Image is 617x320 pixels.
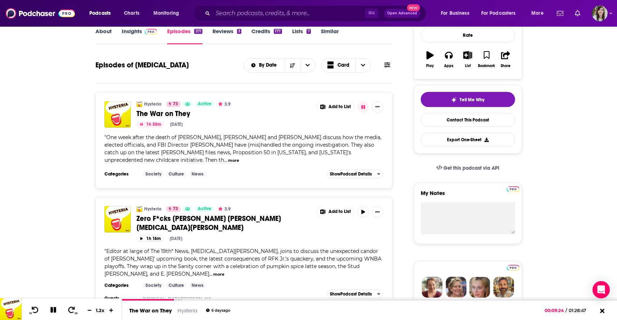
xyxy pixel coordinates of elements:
span: 73 [173,101,178,108]
button: 1h 30m [137,121,164,128]
span: " [104,134,381,163]
a: About [95,28,112,44]
span: Show Podcast Details [330,292,372,297]
h3: Categories [104,171,137,177]
a: Similar [321,28,339,44]
div: Apps [444,64,453,68]
div: 7 [307,29,311,34]
button: open menu [300,58,315,72]
a: Show notifications dropdown [572,7,583,19]
img: Hysteria [137,206,142,212]
h3: Categories [104,283,137,288]
div: List [465,64,471,68]
button: 30 [65,306,79,315]
button: ShowPodcast Details [327,290,384,298]
button: List [458,46,477,72]
a: Episodes371 [167,28,202,44]
span: ⌘ K [365,9,378,18]
a: Charts [119,8,144,19]
span: / [565,308,567,313]
div: 371 [194,29,202,34]
a: Society [143,283,164,288]
button: open menu [477,8,526,19]
span: ... [224,157,227,163]
a: Hysteria [178,307,197,314]
img: Podchaser Pro [507,186,519,192]
a: The War on They [129,307,172,314]
span: Charts [124,8,139,18]
button: Open AdvancedNew [384,9,420,18]
img: Podchaser Pro [145,29,157,35]
span: 30 [75,312,77,315]
img: Podchaser Pro [507,265,519,271]
button: open menu [148,8,188,19]
button: tell me why sparkleTell Me Why [421,92,515,107]
a: Hysteria [144,101,161,107]
h2: Choose List sort [244,58,316,72]
h3: Guests [104,295,137,301]
button: Show More Button [317,101,354,113]
a: 73 [166,206,181,212]
button: open menu [244,63,285,68]
a: Society [143,171,164,177]
a: Active [195,206,214,212]
img: Sydney Profile [422,277,443,298]
span: More [531,8,544,18]
span: Add to List [328,104,351,110]
span: By Date [259,63,279,68]
input: Search podcasts, credits, & more... [213,8,365,19]
button: Sort Direction [285,58,300,72]
a: 73 [166,101,181,107]
button: Apps [439,46,458,72]
span: " [104,248,381,277]
span: ... [209,271,213,277]
button: Bookmark [477,46,496,72]
a: Pro website [507,264,519,271]
img: Jules Profile [469,277,490,298]
a: Zero F*cks [PERSON_NAME] [PERSON_NAME] [MEDICAL_DATA][PERSON_NAME] [137,214,312,232]
span: Editor at large of The 19th* News, [MEDICAL_DATA][PERSON_NAME], joins to discuss the unexpected c... [104,248,381,277]
div: 177 [274,29,282,34]
a: [MEDICAL_DATA][PERSON_NAME] [143,296,220,302]
label: My Notes [421,190,515,202]
div: Rate [421,28,515,43]
a: Culture [166,171,187,177]
span: 10 [29,312,32,315]
button: Show More Button [317,206,354,218]
button: 10 [28,306,41,315]
button: Show profile menu [592,5,608,21]
a: Reviews3 [213,28,241,44]
span: 01:28:47 [567,308,593,313]
span: Monitoring [153,8,179,18]
button: Show More Button [372,101,383,113]
span: For Business [441,8,469,18]
div: 3 [237,29,241,34]
a: News [189,171,206,177]
span: Get this podcast via API [443,165,499,171]
a: Hysteria [144,206,161,212]
button: more [228,157,239,164]
span: Logged in as devinandrade [592,5,608,21]
a: Contact This Podcast [421,113,515,127]
span: Podcasts [89,8,111,18]
span: New [407,4,420,11]
img: Podchaser - Follow, Share and Rate Podcasts [6,6,75,20]
a: Show notifications dropdown [554,7,566,19]
button: open menu [436,8,478,19]
img: Hysteria [137,101,142,107]
div: Open Intercom Messenger [593,281,610,298]
span: 73 [173,205,178,213]
img: Zero F*cks Harris w. Errin Haines [104,206,131,232]
img: The War on They [104,101,131,128]
button: 3.9 [216,206,233,212]
span: Tell Me Why [460,97,484,103]
a: The War on They [137,109,312,118]
button: open menu [526,8,553,19]
a: Credits177 [251,28,282,44]
div: Search podcasts, credits, & more... [200,5,433,22]
button: Choose View [321,58,371,72]
a: News [189,283,206,288]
